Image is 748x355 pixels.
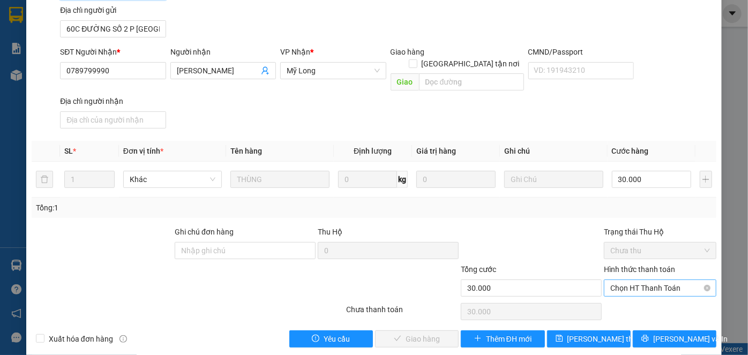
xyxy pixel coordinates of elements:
span: info-circle [119,335,127,343]
div: Chưa thanh toán [346,304,460,322]
button: plusThêm ĐH mới [461,330,544,348]
button: delete [36,171,53,188]
span: Chưa thu [610,243,710,259]
span: Giao [391,73,419,90]
button: plus [700,171,713,188]
span: Định lượng [354,147,392,155]
div: Trạng thái Thu Hộ [604,226,716,238]
span: Tên hàng [230,147,262,155]
span: Thêm ĐH mới [486,333,532,345]
span: Cước hàng [612,147,649,155]
span: [PERSON_NAME] và In [653,333,728,345]
span: Yêu cầu [324,333,350,345]
button: printer[PERSON_NAME] và In [633,330,716,348]
span: save [556,335,563,343]
button: save[PERSON_NAME] thay đổi [547,330,631,348]
input: Địa chỉ của người nhận [60,111,166,129]
span: user-add [261,66,270,75]
div: Người nhận [170,46,276,58]
span: Tổng cước [461,265,496,274]
label: Hình thức thanh toán [604,265,675,274]
span: Giá trị hàng [416,147,456,155]
span: VP Nhận [280,48,310,56]
input: 0 [416,171,496,188]
input: VD: Bàn, Ghế [230,171,330,188]
span: Xuất hóa đơn hàng [44,333,117,345]
div: Địa chỉ người nhận [60,95,166,107]
span: Khác [130,171,216,187]
input: Dọc đường [419,73,524,90]
button: exclamation-circleYêu cầu [289,330,373,348]
span: Mỹ Long [287,63,379,79]
input: Ghi Chú [504,171,603,188]
span: Thu Hộ [318,228,342,236]
span: Đơn vị tính [123,147,163,155]
div: SĐT Người Nhận [60,46,166,58]
span: SL [64,147,73,155]
span: Chọn HT Thanh Toán [610,280,710,296]
div: CMND/Passport [528,46,634,58]
div: Tổng: 1 [36,202,289,214]
span: printer [641,335,649,343]
button: checkGiao hàng [375,330,459,348]
span: [PERSON_NAME] thay đổi [567,333,653,345]
input: Ghi chú đơn hàng [175,242,316,259]
div: Địa chỉ người gửi [60,4,166,16]
input: Địa chỉ của người gửi [60,20,166,37]
span: plus [474,335,482,343]
th: Ghi chú [500,141,608,162]
span: kg [397,171,408,188]
span: close-circle [704,285,710,291]
span: Giao hàng [391,48,425,56]
span: [GEOGRAPHIC_DATA] tận nơi [417,58,524,70]
label: Ghi chú đơn hàng [175,228,234,236]
span: exclamation-circle [312,335,319,343]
